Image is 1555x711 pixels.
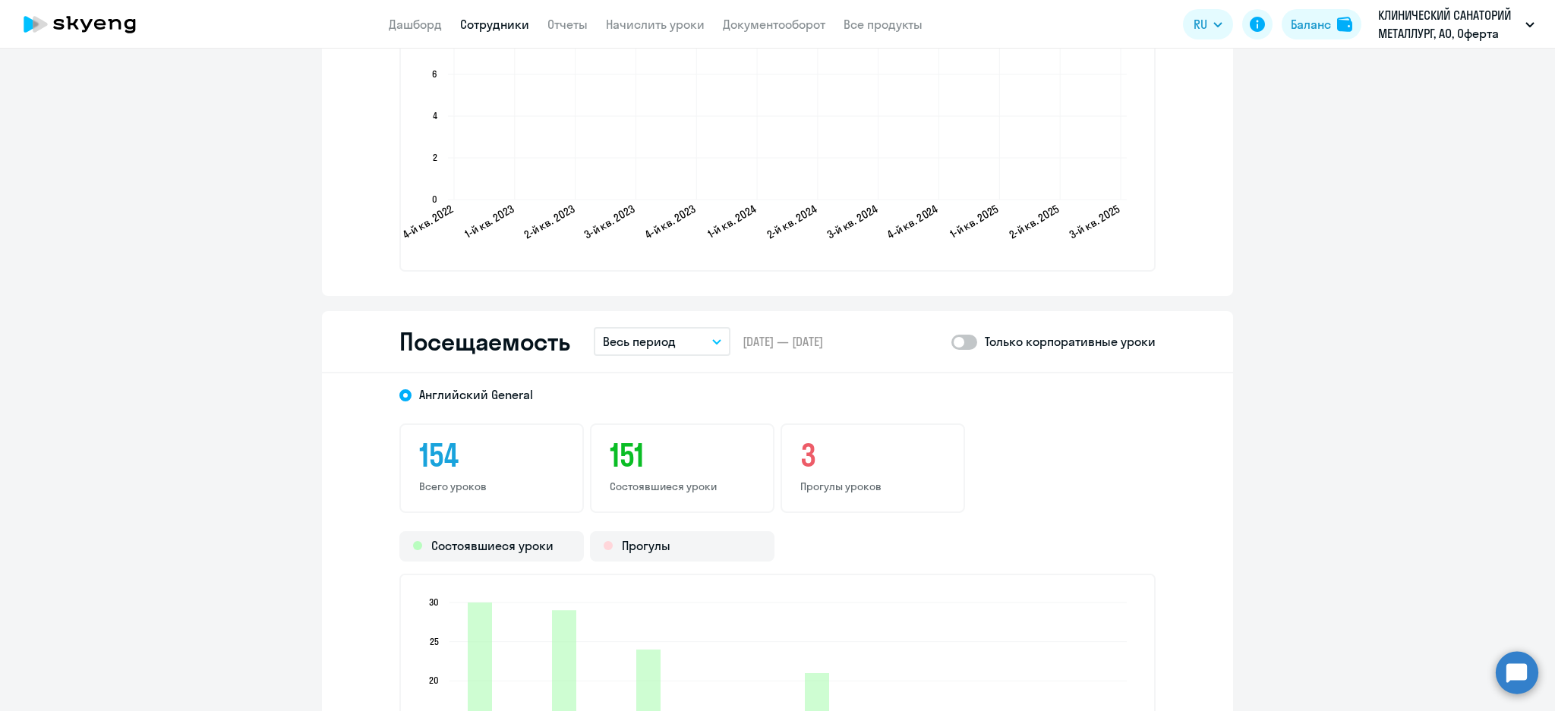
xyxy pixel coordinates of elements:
[400,202,456,242] text: 4-й кв. 2022
[1067,202,1122,242] text: 3-й кв. 2025
[1007,202,1061,241] text: 2-й кв. 2025
[433,110,437,121] text: 4
[948,202,1001,241] text: 1-й кв. 2025
[430,636,439,647] text: 25
[460,17,529,32] a: Сотрудники
[419,386,533,403] span: Английский General
[419,480,564,493] p: Всего уроков
[603,332,676,351] p: Весь период
[429,675,439,686] text: 20
[432,193,437,205] text: 0
[610,480,755,493] p: Состоявшиеся уроки
[606,17,705,32] a: Начислить уроки
[1378,6,1519,42] p: КЛИНИЧЕСКИЙ САНАТОРИЙ МЕТАЛЛУРГ, АО, Оферта
[1370,6,1542,42] button: КЛИНИЧЕСКИЙ САНАТОРИЙ МЕТАЛЛУРГ, АО, Оферта
[432,68,437,80] text: 6
[743,333,823,350] span: [DATE] — [DATE]
[705,202,759,241] text: 1-й кв. 2024
[1282,9,1361,39] button: Балансbalance
[419,437,564,473] h3: 154
[800,480,945,493] p: Прогулы уроков
[985,332,1156,351] p: Только корпоративные уроки
[429,596,439,608] text: 30
[800,437,945,473] h3: 3
[765,202,819,241] text: 2-й кв. 2024
[1291,15,1331,33] div: Баланс
[885,202,940,242] text: 4-й кв. 2024
[1337,17,1352,32] img: balance
[844,17,923,32] a: Все продукты
[462,202,516,241] text: 1-й кв. 2023
[590,531,774,562] div: Прогулы
[547,17,588,32] a: Отчеты
[1194,15,1207,33] span: RU
[389,17,442,32] a: Дашборд
[522,202,576,241] text: 2-й кв. 2023
[399,326,569,357] h2: Посещаемость
[610,437,755,473] h3: 151
[433,152,437,163] text: 2
[642,202,698,242] text: 4-й кв. 2023
[399,531,584,562] div: Состоявшиеся уроки
[825,202,880,242] text: 3-й кв. 2024
[594,327,730,356] button: Весь период
[582,202,637,242] text: 3-й кв. 2023
[1183,9,1233,39] button: RU
[723,17,825,32] a: Документооборот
